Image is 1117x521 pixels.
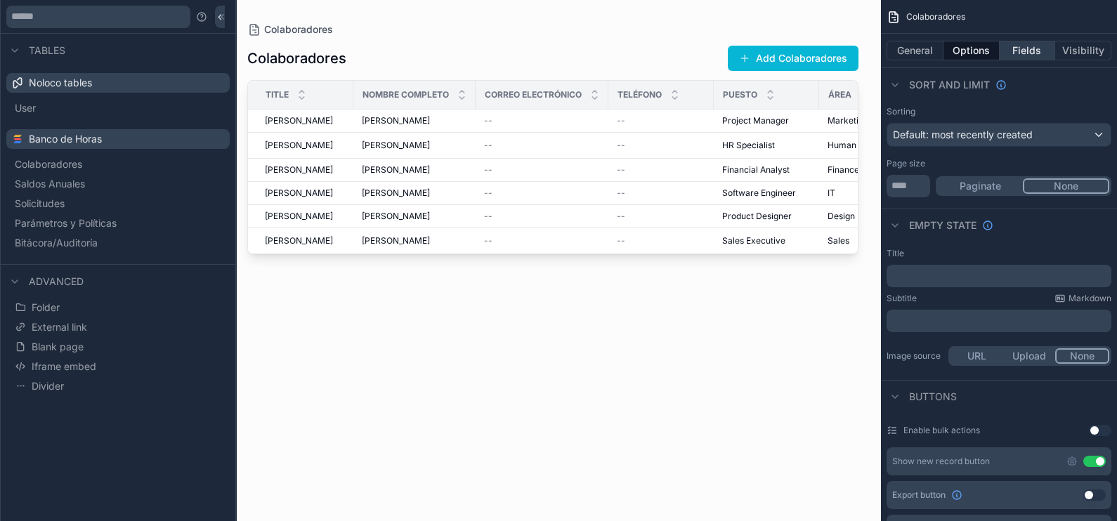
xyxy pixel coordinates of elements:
a: [PERSON_NAME] [362,115,467,126]
span: Tables [29,44,65,58]
span: -- [617,235,625,246]
span: [PERSON_NAME] [362,235,430,246]
span: [PERSON_NAME] [265,115,333,126]
span: [PERSON_NAME] [362,140,430,151]
span: Default: most recently created [893,128,1033,140]
span: Design [828,211,855,222]
button: Default: most recently created [887,123,1111,147]
a: Project Manager [722,115,811,126]
label: Subtitle [887,293,917,304]
a: [PERSON_NAME] [362,235,467,246]
button: Parámetros y Políticas [12,213,224,233]
button: External link [12,317,224,337]
a: [PERSON_NAME] [265,211,345,222]
span: Human Resources [828,140,901,151]
span: Noloco tables [29,76,92,90]
span: Product Designer [722,211,792,222]
button: None [1055,348,1109,364]
a: [PERSON_NAME] [265,187,345,199]
span: [PERSON_NAME] [265,140,333,151]
label: Title [887,248,904,259]
span: Financial Analyst [722,164,790,176]
span: [PERSON_NAME] [362,211,430,222]
span: Advanced [29,275,84,289]
span: Finance [828,164,859,176]
span: Puesto [723,89,757,100]
span: [PERSON_NAME] [265,211,333,222]
label: Page size [887,158,925,169]
a: Sales [828,235,916,246]
button: User [12,98,224,118]
button: URL [951,348,1003,364]
a: -- [617,211,705,222]
span: [PERSON_NAME] [362,115,430,126]
h1: Colaboradores [247,48,346,68]
span: Divider [32,379,64,393]
span: Correo Electrónico [485,89,582,100]
a: -- [484,164,600,176]
button: Solicitudes [12,194,224,213]
span: HR Specialist [722,140,775,151]
span: [PERSON_NAME] [265,235,333,246]
button: Fields [1000,41,1056,60]
span: Colaboradores [15,157,82,171]
label: Sorting [887,106,915,117]
span: Nombre Completo [362,89,449,100]
button: Upload [1003,348,1056,364]
span: [PERSON_NAME] [265,187,333,199]
span: Saldos Anuales [15,177,85,191]
label: Image source [887,350,943,362]
span: [PERSON_NAME] [362,164,430,176]
button: Add Colaboradores [728,46,858,71]
span: User [15,101,36,115]
button: Iframe embed [12,357,224,376]
span: Iframe embed [32,360,96,374]
span: Export button [892,489,946,501]
span: IT [828,187,835,199]
span: [PERSON_NAME] [362,187,430,199]
span: -- [617,164,625,176]
a: -- [484,140,600,151]
span: -- [484,187,492,199]
a: -- [617,115,705,126]
button: Bitácora/Auditoría [12,233,224,253]
span: Solicitudes [15,197,65,211]
a: [PERSON_NAME] [362,164,467,176]
a: [PERSON_NAME] [265,140,345,151]
button: Folder [12,298,224,317]
a: Marketing [828,115,916,126]
a: -- [617,235,705,246]
button: Paginate [938,178,1023,194]
a: Financial Analyst [722,164,811,176]
span: [PERSON_NAME] [265,164,333,176]
span: -- [617,115,625,126]
a: [PERSON_NAME] [362,140,467,151]
span: Bitácora/Auditoría [15,236,98,250]
span: Sort And Limit [909,78,990,92]
a: Product Designer [722,211,811,222]
span: Colaboradores [264,22,333,37]
span: Blank page [32,340,84,354]
span: Folder [32,301,60,315]
span: -- [617,140,625,151]
span: -- [484,235,492,246]
button: Blank page [12,337,224,357]
a: Design [828,211,916,222]
a: Sales Executive [722,235,811,246]
div: scrollable content [887,265,1111,287]
span: -- [484,140,492,151]
span: Sales [828,235,849,246]
span: Project Manager [722,115,789,126]
button: General [887,41,943,60]
button: Visibility [1055,41,1111,60]
span: External link [32,320,87,334]
span: -- [484,115,492,126]
a: [PERSON_NAME] [265,115,345,126]
a: Software Engineer [722,187,811,199]
button: Saldos Anuales [12,174,224,194]
button: Options [943,41,1000,60]
a: [PERSON_NAME] [265,235,345,246]
a: -- [484,187,600,199]
span: Colaboradores [906,11,965,22]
